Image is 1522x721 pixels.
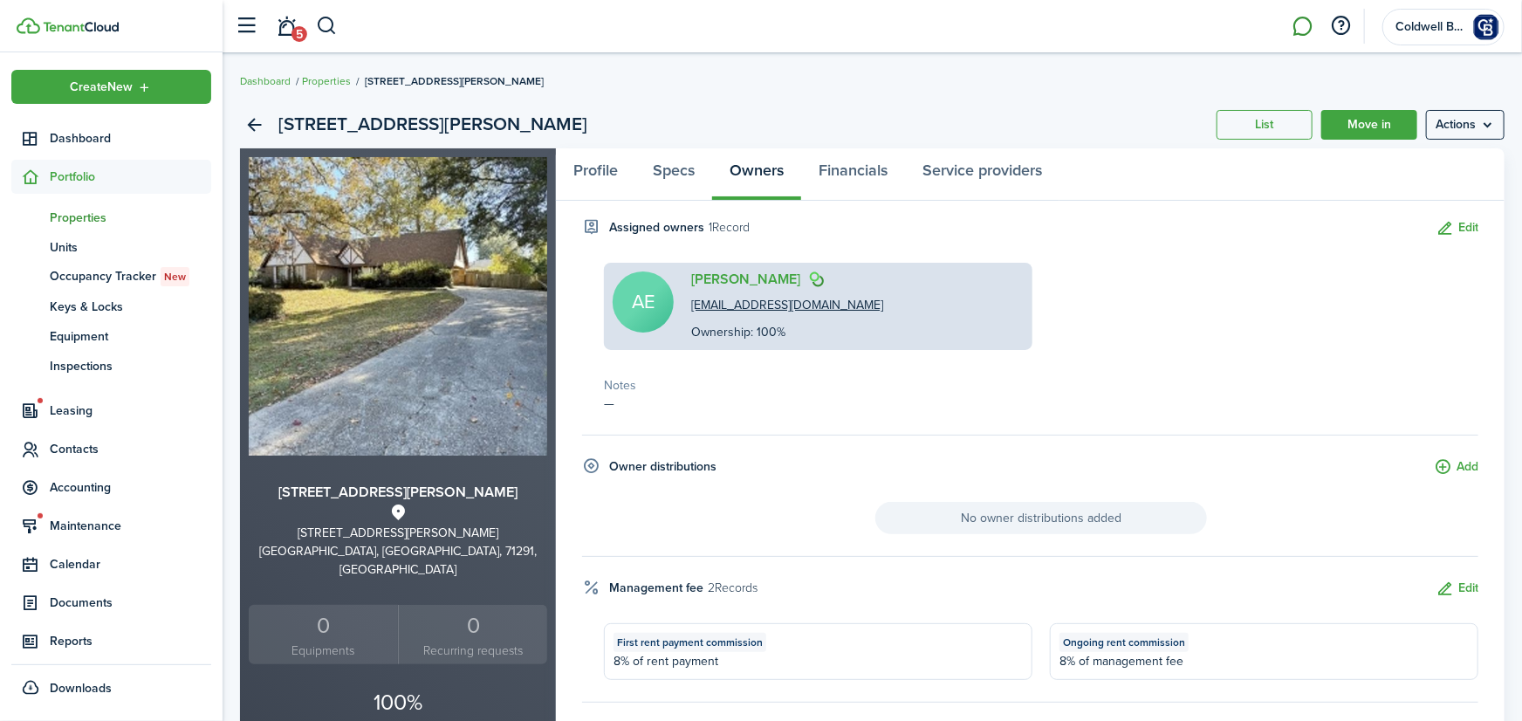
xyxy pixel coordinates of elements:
[556,148,635,201] a: Profile
[50,298,211,316] span: Keys & Locks
[249,482,547,504] h3: [STREET_ADDRESS][PERSON_NAME]
[1426,110,1505,140] button: Open menu
[1436,579,1478,599] button: Edit
[50,440,211,458] span: Contacts
[398,605,547,665] a: 0 Recurring requests
[50,168,211,186] span: Portfolio
[164,269,186,285] span: New
[1426,110,1505,140] menu-btn: Actions
[50,632,211,650] span: Reports
[1434,457,1478,477] button: Add
[617,635,763,650] span: First rent payment commission
[249,157,547,456] img: Property avatar
[17,17,40,34] img: TenantCloud
[11,351,211,381] a: Inspections
[71,81,134,93] span: Create New
[403,642,543,660] small: Recurring requests
[604,376,1478,395] p: Notes
[801,148,905,201] a: Financials
[50,679,112,697] span: Downloads
[614,652,1023,670] p: 8% of rent payment
[609,218,704,237] h4: Assigned owners
[50,357,211,375] span: Inspections
[708,579,758,597] small: 2 Records
[403,609,543,642] div: 0
[43,22,119,32] img: TenantCloud
[905,148,1059,201] a: Service providers
[1436,218,1478,238] button: Edit
[11,70,211,104] button: Open menu
[11,321,211,351] a: Equipment
[50,402,211,420] span: Leasing
[365,73,544,89] span: [STREET_ADDRESS][PERSON_NAME]
[271,4,304,49] a: Notifications
[50,478,211,497] span: Accounting
[291,26,307,42] span: 5
[50,209,211,227] span: Properties
[230,10,264,43] button: Open sidebar
[249,686,547,719] p: 100%
[50,129,211,148] span: Dashboard
[50,555,211,573] span: Calendar
[691,296,883,314] a: [EMAIL_ADDRESS][DOMAIN_NAME]
[50,238,211,257] span: Units
[11,232,211,262] a: Units
[691,271,800,287] a: [PERSON_NAME]
[50,517,211,535] span: Maintenance
[11,624,211,658] a: Reports
[609,579,703,597] h4: Management fee
[1063,635,1185,650] span: Ongoing rent commission
[278,110,587,140] h2: [STREET_ADDRESS][PERSON_NAME]
[1059,652,1469,670] p: 8% of management fee
[11,203,211,232] a: Properties
[249,524,547,542] div: [STREET_ADDRESS][PERSON_NAME]
[1217,110,1313,140] a: List
[1395,21,1465,33] span: Coldwell Banker Group One Realty
[1286,4,1320,49] a: Messaging
[1321,110,1417,140] a: Move in
[240,73,291,89] a: Dashboard
[50,267,211,286] span: Occupancy Tracker
[609,457,716,476] h4: Owner distributions
[11,121,211,155] a: Dashboard
[809,271,825,287] img: Assigned properties and reports are shared with owner.
[613,271,674,333] avatar-text: AE
[253,642,394,660] small: Equipments
[875,502,1207,534] span: No owner distributions added
[691,323,883,341] p: Ownership: 100%
[1327,11,1356,41] button: Open resource center
[604,395,1478,413] p: —
[249,605,398,665] a: 0Equipments
[253,609,394,642] div: 0
[709,218,750,237] small: 1 Record
[50,327,211,346] span: Equipment
[635,148,712,201] a: Specs
[240,110,270,140] a: Back
[249,542,547,579] div: [GEOGRAPHIC_DATA], [GEOGRAPHIC_DATA], 71291, [GEOGRAPHIC_DATA]
[50,594,211,612] span: Documents
[11,292,211,321] a: Keys & Locks
[1472,13,1500,41] img: Coldwell Banker Group One Realty
[11,262,211,292] a: Occupancy TrackerNew
[316,11,338,41] button: Search
[302,73,351,89] a: Properties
